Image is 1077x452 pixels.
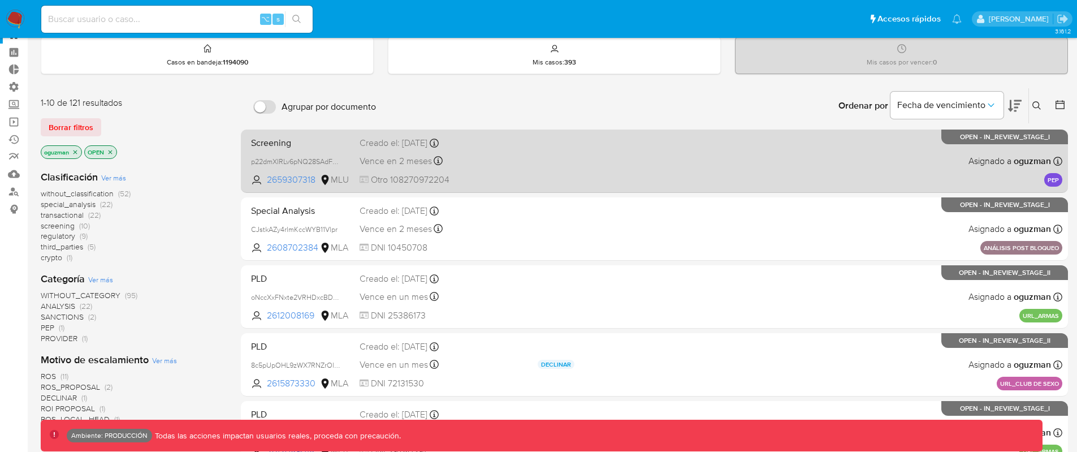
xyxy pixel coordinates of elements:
p: Ambiente: PRODUCCIÓN [71,433,148,438]
span: 3.161.2 [1055,27,1071,36]
a: Salir [1057,13,1069,25]
a: Notificaciones [952,14,962,24]
span: ⌥ [261,14,270,24]
p: Todas las acciones impactan usuarios reales, proceda con precaución. [152,431,401,441]
input: Buscar usuario o caso... [41,12,313,27]
p: omar.guzman@mercadolibre.com.co [989,14,1053,24]
button: search-icon [285,11,308,27]
span: s [276,14,280,24]
span: Accesos rápidos [877,13,941,25]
